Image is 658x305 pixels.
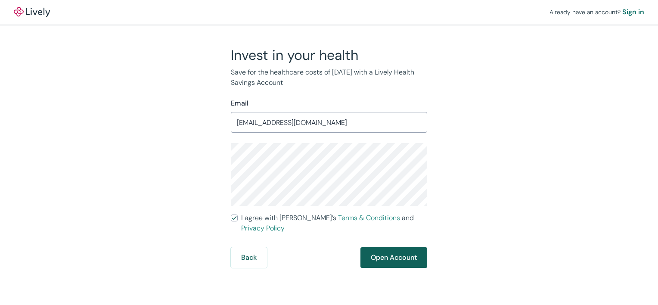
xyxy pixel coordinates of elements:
label: Email [231,98,248,109]
button: Back [231,247,267,268]
div: Already have an account? [549,7,644,17]
button: Open Account [360,247,427,268]
span: I agree with [PERSON_NAME]’s and [241,213,427,233]
img: Lively [14,7,50,17]
a: Terms & Conditions [338,213,400,222]
h2: Invest in your health [231,47,427,64]
a: Sign in [622,7,644,17]
a: LivelyLively [14,7,50,17]
p: Save for the healthcare costs of [DATE] with a Lively Health Savings Account [231,67,427,88]
a: Privacy Policy [241,224,285,233]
